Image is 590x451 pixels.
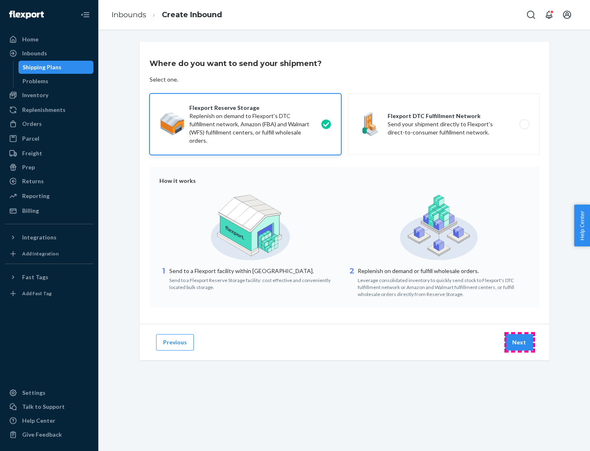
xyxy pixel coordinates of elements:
a: Inbounds [111,10,146,19]
div: 2 [348,266,356,298]
div: 1 [159,266,168,291]
a: Shipping Plans [18,61,94,74]
div: Inventory [22,91,48,99]
div: Add Integration [22,250,59,257]
p: Replenish on demand or fulfill wholesale orders. [358,267,530,275]
div: Leverage consolidated inventory to quickly send stock to Flexport's DTC fulfillment network or Am... [358,275,530,298]
a: Prep [5,161,93,174]
a: Create Inbound [162,10,222,19]
div: Replenishments [22,106,66,114]
div: Help Center [22,417,55,425]
a: Inventory [5,89,93,102]
a: Orders [5,117,93,130]
p: Send to a Flexport facility within [GEOGRAPHIC_DATA]. [169,267,341,275]
a: Freight [5,147,93,160]
a: Problems [18,75,94,88]
div: Send to a Flexport Reserve Storage facility: cost effective and conveniently located bulk storage. [169,275,341,291]
div: Problems [23,77,48,85]
button: Help Center [574,205,590,246]
div: Parcel [22,134,39,143]
div: Integrations [22,233,57,241]
div: Reporting [22,192,50,200]
a: Reporting [5,189,93,203]
button: Give Feedback [5,428,93,441]
div: Orders [22,120,42,128]
button: Next [505,334,533,351]
button: Integrations [5,231,93,244]
div: Settings [22,389,45,397]
a: Home [5,33,93,46]
div: Inbounds [22,49,47,57]
div: Talk to Support [22,403,65,411]
a: Inbounds [5,47,93,60]
div: Prep [22,163,35,171]
div: Returns [22,177,44,185]
button: Open notifications [541,7,557,23]
button: Fast Tags [5,271,93,284]
a: Add Fast Tag [5,287,93,300]
div: How it works [159,177,530,185]
a: Replenishments [5,103,93,116]
button: Close Navigation [77,7,93,23]
a: Returns [5,175,93,188]
a: Billing [5,204,93,217]
a: Parcel [5,132,93,145]
div: Shipping Plans [23,63,61,71]
button: Previous [156,334,194,351]
img: Flexport logo [9,11,44,19]
div: Select one. [150,75,178,84]
div: Home [22,35,39,43]
button: Open Search Box [523,7,539,23]
a: Settings [5,386,93,399]
a: Talk to Support [5,400,93,413]
div: Freight [22,149,42,157]
div: Billing [22,207,39,215]
ol: breadcrumbs [105,3,229,27]
div: Add Fast Tag [22,290,52,297]
h3: Where do you want to send your shipment? [150,58,322,69]
div: Give Feedback [22,430,62,439]
div: Fast Tags [22,273,48,281]
button: Open account menu [559,7,575,23]
a: Help Center [5,414,93,427]
a: Add Integration [5,247,93,260]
